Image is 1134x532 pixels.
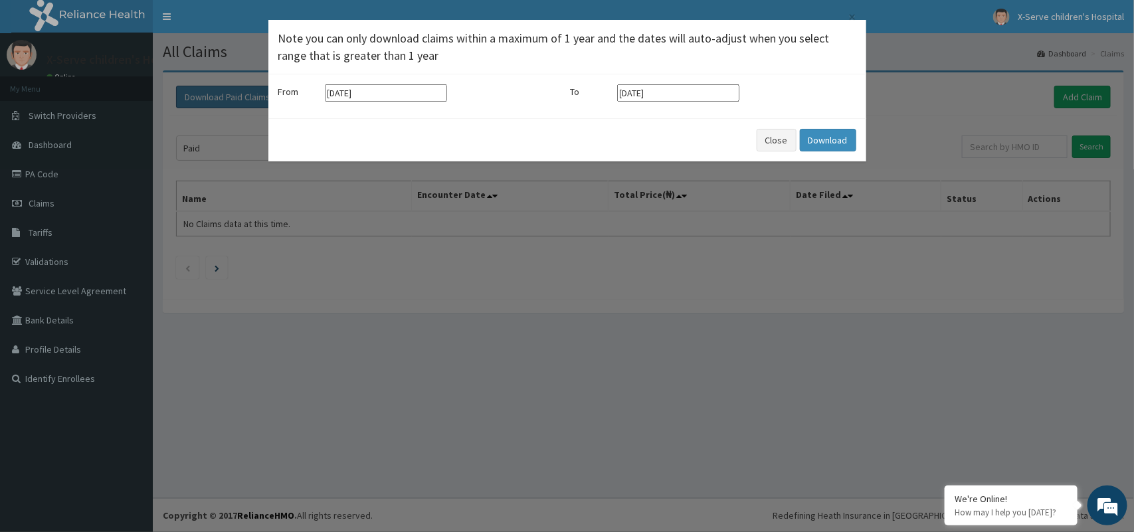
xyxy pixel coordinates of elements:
button: Download [800,129,856,151]
img: d_794563401_company_1708531726252_794563401 [25,66,54,100]
h4: Note you can only download claims within a maximum of 1 year and the dates will auto-adjust when ... [278,30,856,64]
div: Minimize live chat window [218,7,250,39]
p: How may I help you today? [955,507,1068,518]
button: Close [757,129,797,151]
div: We're Online! [955,493,1068,505]
button: Close [848,10,856,24]
label: From [278,85,318,98]
input: Select start date [325,84,447,102]
label: To [571,85,611,98]
div: Chat with us now [69,74,223,92]
input: Select end date [617,84,739,102]
textarea: Type your message and hit 'Enter' [7,363,253,409]
span: × [849,8,856,26]
span: We're online! [77,167,183,302]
